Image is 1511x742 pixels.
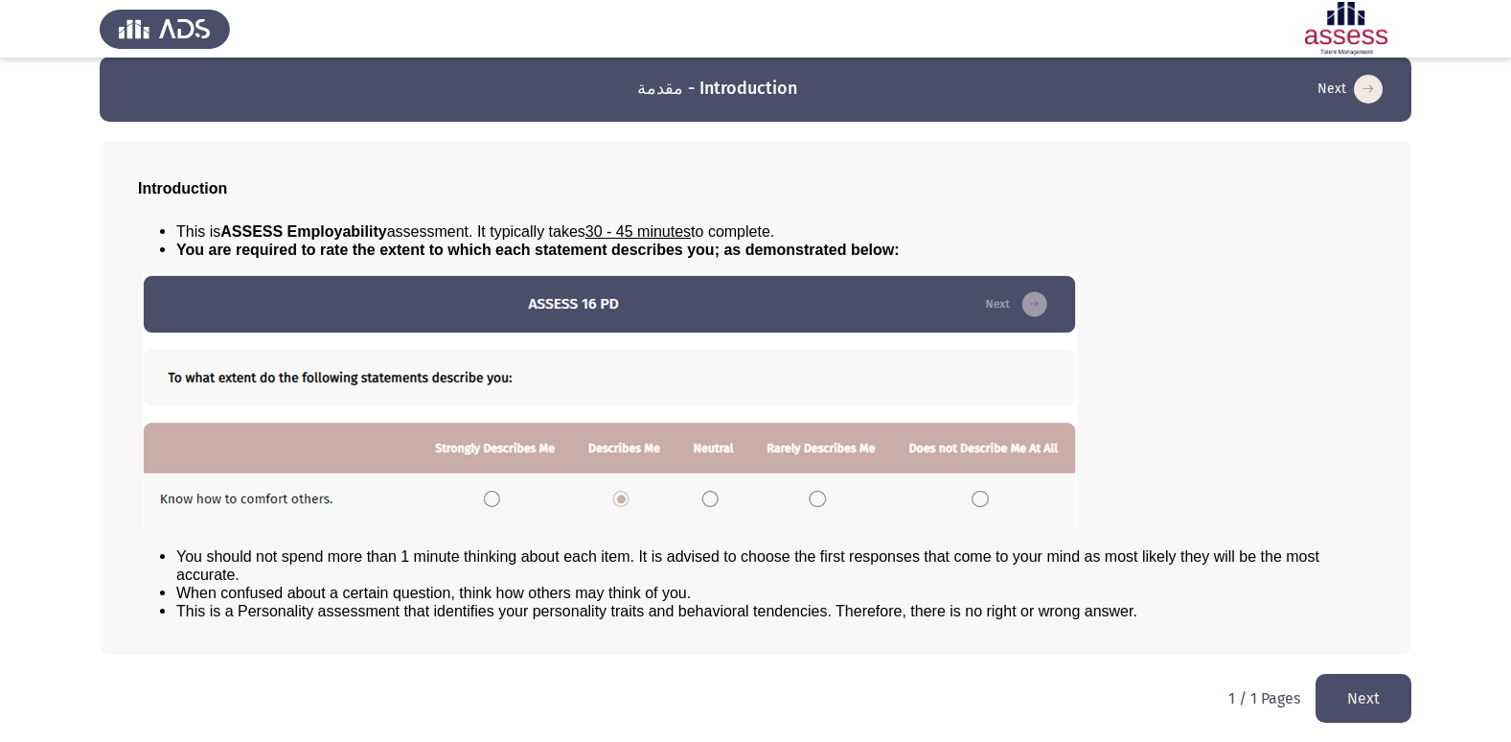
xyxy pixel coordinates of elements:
button: load next page [1316,674,1411,723]
b: ASSESS Employability [220,223,386,240]
p: 1 / 1 Pages [1228,689,1300,707]
span: You should not spend more than 1 minute thinking about each item. It is advised to choose the fir... [176,548,1319,583]
span: You are required to rate the extent to which each statement describes you; as demonstrated below: [176,242,900,258]
span: This is assessment. It typically takes to complete. [176,223,774,240]
span: This is a Personality assessment that identifies your personality traits and behavioral tendencie... [176,603,1137,619]
span: Introduction [138,180,227,197]
span: When confused about a certain question, think how others may think of you. [176,585,691,601]
img: Assessment logo of ASSESS Employability - EBI [1281,2,1411,56]
u: 30 - 45 minutes [585,223,691,240]
img: Assess Talent Management logo [100,2,230,56]
h3: مقدمة - Introduction [637,77,797,101]
button: load next page [1312,74,1388,104]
